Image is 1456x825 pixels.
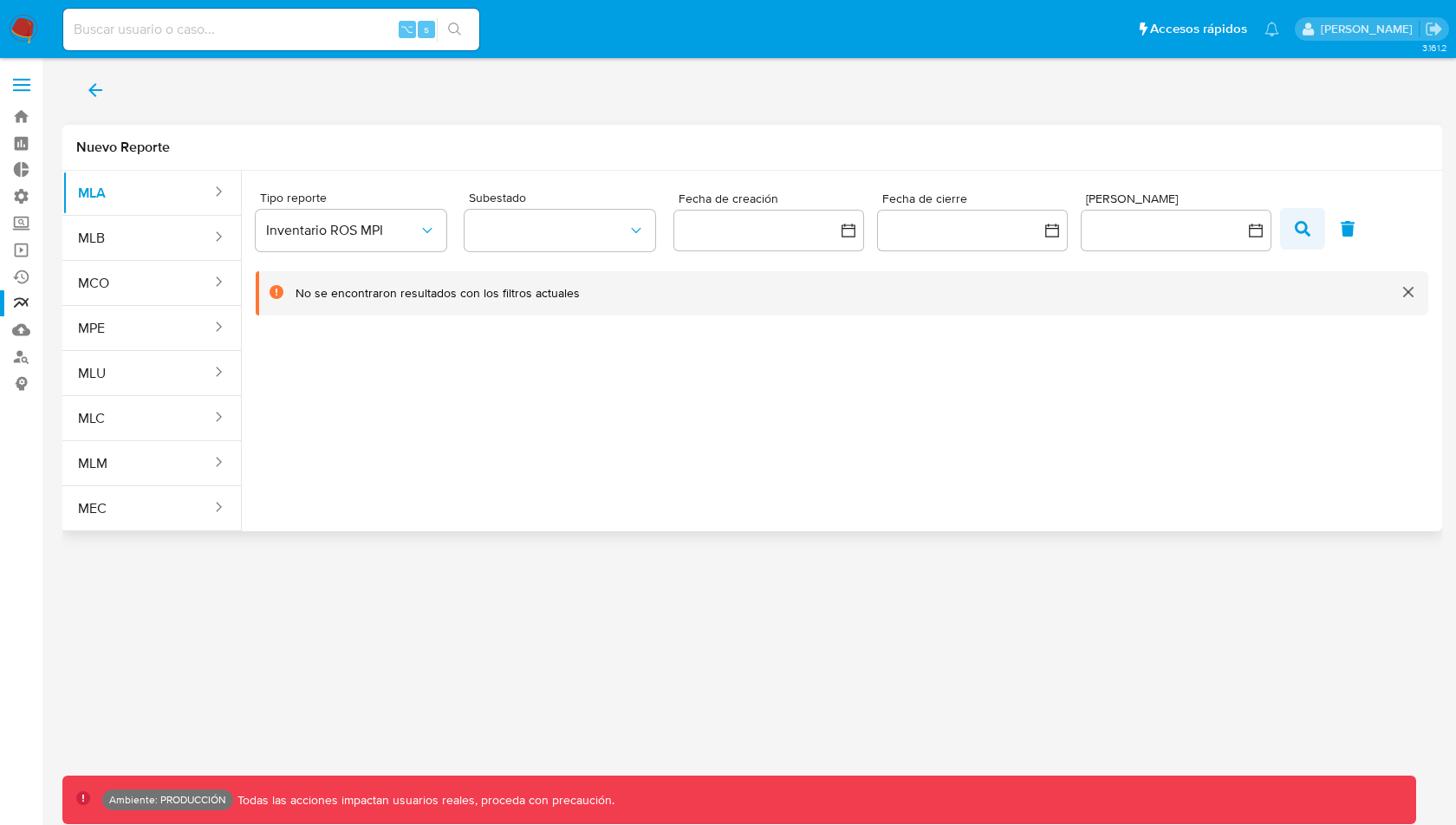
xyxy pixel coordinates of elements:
span: Accesos rápidos [1150,20,1247,38]
button: search-icon [437,17,472,42]
input: Buscar usuario o caso... [63,18,479,41]
span: ⌥ [400,21,413,37]
span: s [424,21,429,37]
p: Todas las acciones impactan usuarios reales, proceda con precaución. [233,792,614,809]
a: Notificaciones [1264,22,1279,36]
p: ramiro.carbonell@mercadolibre.com.co [1321,21,1419,37]
p: Ambiente: PRODUCCIÓN [109,796,226,803]
a: Salir [1425,20,1443,38]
